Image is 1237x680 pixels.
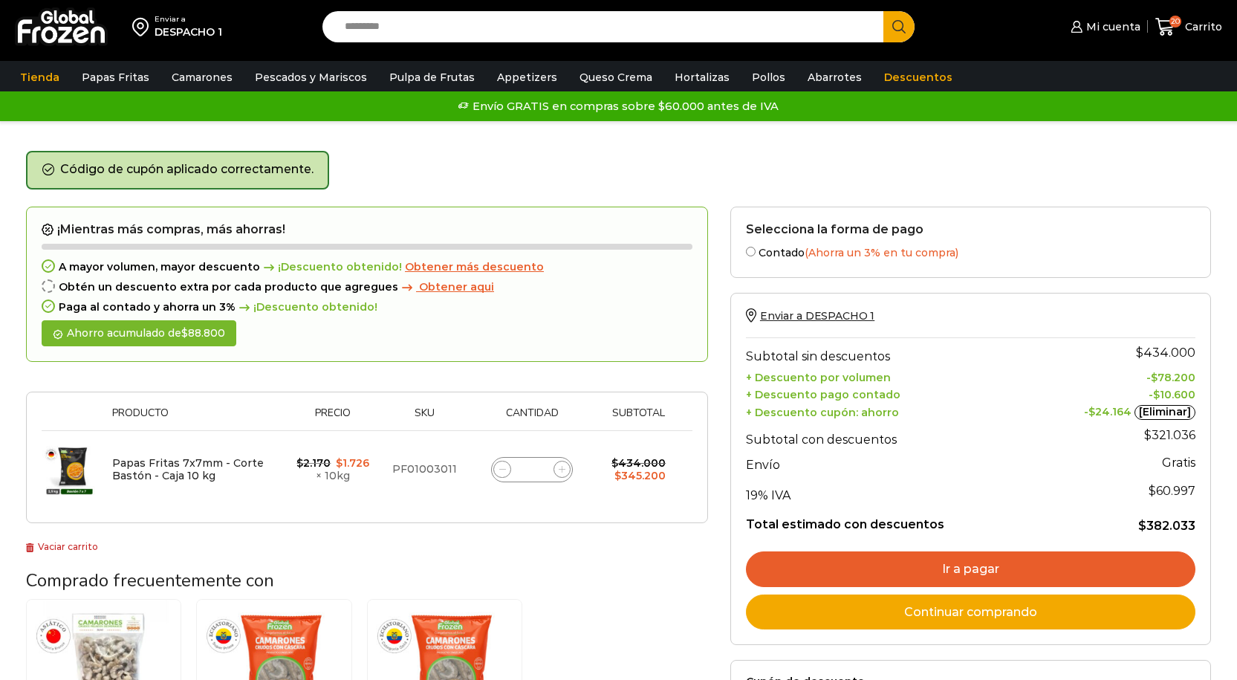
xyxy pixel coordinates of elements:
[1181,19,1222,34] span: Carrito
[746,421,1038,450] th: Subtotal con descuentos
[42,301,692,314] div: Paga al contado y ahorra un 3%
[746,401,1038,421] th: + Descuento cupón: ahorro
[42,261,692,273] div: A mayor volumen, mayor descuento
[296,456,303,470] span: $
[1151,371,1195,384] bdi: 78.200
[13,63,67,91] a: Tienda
[260,261,402,273] span: ¡Descuento obtenido!
[522,459,542,480] input: Product quantity
[1144,428,1152,442] span: $
[1082,19,1140,34] span: Mi cuenta
[760,309,874,323] span: Enviar a DESPACHO 1
[74,63,157,91] a: Papas Fritas
[181,326,225,340] bdi: 88.800
[164,63,240,91] a: Camarones
[1149,484,1156,498] span: $
[746,222,1195,236] h2: Selecciona la forma de pago
[42,320,236,346] div: Ahorro acumulado de
[746,367,1038,384] th: + Descuento por volumen
[155,14,222,25] div: Enviar a
[746,505,1038,534] th: Total estimado con descuentos
[1138,519,1146,533] span: $
[236,301,377,314] span: ¡Descuento obtenido!
[296,456,331,470] bdi: 2.170
[744,63,793,91] a: Pollos
[336,456,369,470] bdi: 1.726
[746,450,1038,476] th: Envío
[26,151,329,190] div: Código de cupón aplicado correctamente.
[1088,405,1132,418] span: 24.164
[405,260,544,273] span: Obtener más descuento
[746,247,756,256] input: Contado(Ahorra un 3% en tu compra)
[746,337,1038,367] th: Subtotal sin descuentos
[1149,484,1195,498] span: 60.997
[1088,405,1095,418] span: $
[105,407,288,430] th: Producto
[405,261,544,273] a: Obtener más descuento
[611,456,666,470] bdi: 434.000
[336,456,342,470] span: $
[382,63,482,91] a: Pulpa de Frutas
[1136,346,1143,360] span: $
[377,407,472,430] th: Sku
[132,14,155,39] img: address-field-icon.svg
[667,63,737,91] a: Hortalizas
[746,595,1195,630] a: Continuar comprando
[614,469,666,482] bdi: 345.200
[1038,401,1195,421] td: -
[42,281,692,294] div: Obtén un descuento extra por cada producto que agregues
[611,456,618,470] span: $
[26,569,274,592] span: Comprado frecuentemente con
[592,407,685,430] th: Subtotal
[1138,519,1195,533] bdi: 382.033
[490,63,565,91] a: Appetizers
[1153,388,1195,401] bdi: 10.600
[26,541,98,552] a: Vaciar carrito
[377,431,472,508] td: PF01003011
[1136,346,1195,360] bdi: 434.000
[746,244,1195,259] label: Contado
[1162,456,1195,470] strong: Gratis
[1151,371,1158,384] span: $
[746,309,874,323] a: Enviar a DESPACHO 1
[112,456,264,482] a: Papas Fritas 7x7mm - Corte Bastón - Caja 10 kg
[746,551,1195,587] a: Ir a pagar
[288,431,377,508] td: × 10kg
[419,280,494,294] span: Obtener aqui
[1144,428,1195,442] bdi: 321.036
[1134,405,1195,420] a: [Eliminar]
[1155,10,1222,45] a: 20 Carrito
[877,63,960,91] a: Descuentos
[155,25,222,39] div: DESPACHO 1
[1169,16,1181,27] span: 20
[1067,12,1140,42] a: Mi cuenta
[746,476,1038,505] th: 19% IVA
[1153,388,1160,401] span: $
[572,63,660,91] a: Queso Crema
[288,407,377,430] th: Precio
[883,11,915,42] button: Search button
[181,326,188,340] span: $
[805,246,958,259] span: (Ahorra un 3% en tu compra)
[746,384,1038,401] th: + Descuento pago contado
[247,63,374,91] a: Pescados y Mariscos
[398,281,494,294] a: Obtener aqui
[472,407,592,430] th: Cantidad
[800,63,869,91] a: Abarrotes
[614,469,621,482] span: $
[1038,384,1195,401] td: -
[1038,367,1195,384] td: -
[42,222,692,237] h2: ¡Mientras más compras, más ahorras!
